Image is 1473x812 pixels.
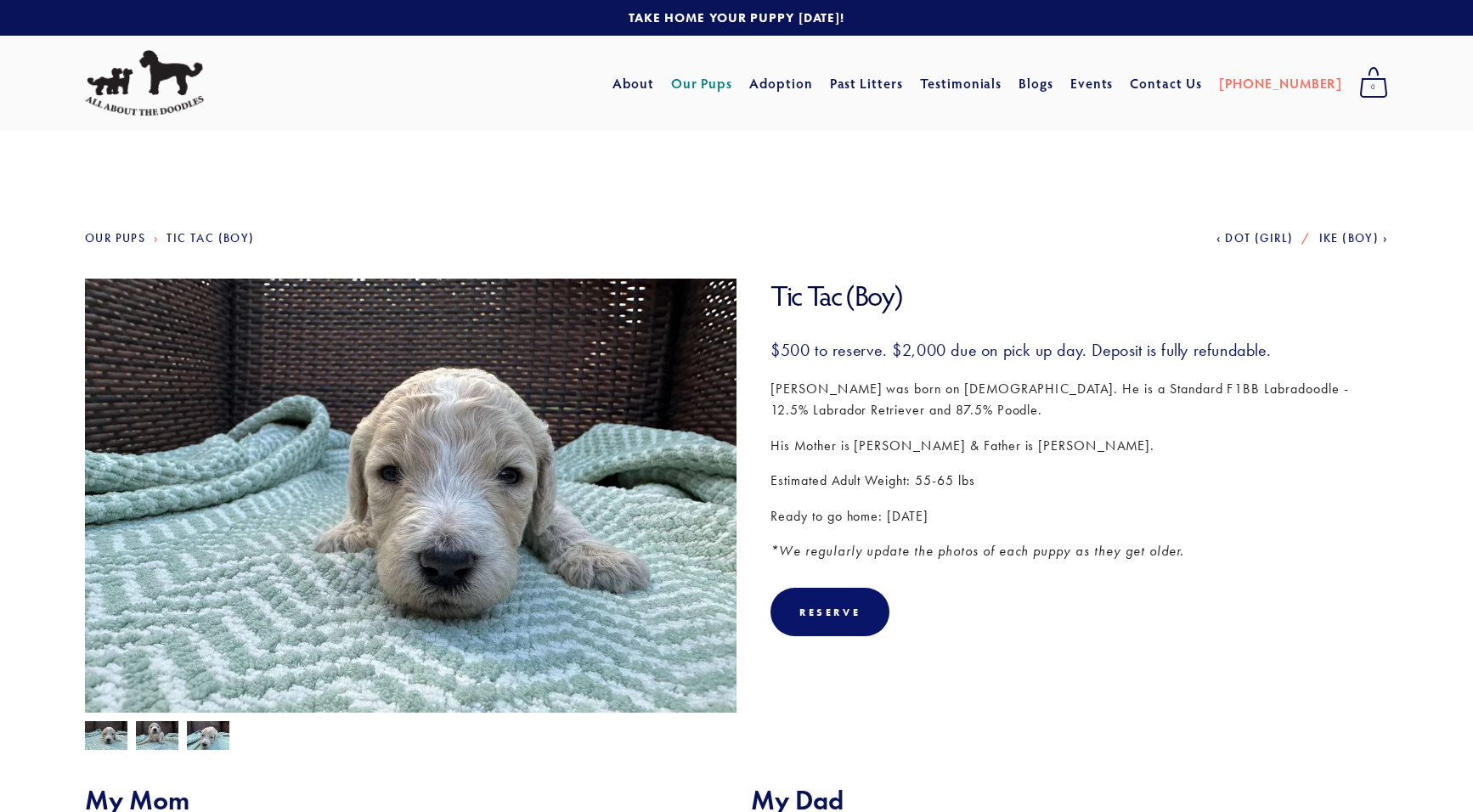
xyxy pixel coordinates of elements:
[85,721,127,753] img: Tic Tac 2.jpg
[770,435,1388,457] p: His Mother is [PERSON_NAME] & Father is [PERSON_NAME].
[85,279,736,767] img: Tic Tac 2.jpg
[166,231,254,245] a: Tic Tac (Boy)
[1225,231,1293,245] span: Dot (Girl)
[770,543,1184,559] em: *We regularly update the photos of each puppy as they get older.
[1319,231,1380,245] span: Ike (Boy)
[770,339,1388,361] h3: $500 to reserve. $2,000 due on pick up day. Deposit is fully refundable.
[1351,62,1397,104] a: 0 items in cart
[1319,231,1388,245] a: Ike (Boy)
[1219,68,1342,99] a: [PHONE_NUMBER]
[187,719,229,752] img: Tic Tac 1.jpg
[770,279,1388,313] h1: Tic Tac (Boy)
[612,68,654,99] a: About
[1130,68,1202,99] a: Contact Us
[920,68,1002,99] a: Testimonials
[671,68,733,99] a: Our Pups
[1359,76,1388,99] span: 0
[136,721,178,753] img: Tic Tac 3.jpg
[85,231,145,245] a: Our Pups
[1216,231,1294,245] a: Dot (Girl)
[799,606,861,618] div: Reserve
[770,505,1388,527] p: Ready to go home: [DATE]
[85,50,204,116] img: All About The Doodles
[749,68,813,99] a: Adoption
[1070,68,1114,99] a: Events
[830,74,904,92] a: Past Litters
[770,470,1388,492] p: Estimated Adult Weight: 55-65 lbs
[770,378,1388,421] p: [PERSON_NAME] was born on [DEMOGRAPHIC_DATA]. He is a Standard F1BB Labradoodle - 12.5% Labrador ...
[770,588,889,636] div: Reserve
[1019,68,1053,99] a: Blogs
